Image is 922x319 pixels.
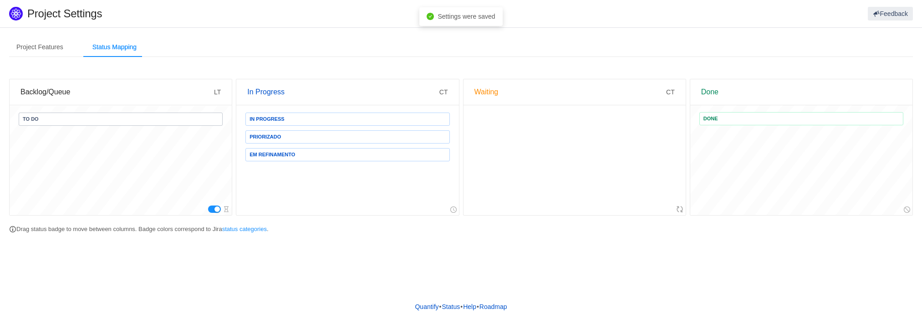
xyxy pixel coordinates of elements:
[250,117,284,122] span: In Progress
[474,79,667,105] div: Waiting
[214,88,221,96] span: LT
[442,300,461,314] a: Status
[250,134,281,139] span: Priorizado
[414,300,439,314] a: Quantify
[9,225,913,234] p: Drag status badge to move between columns. Badge colors correspond to Jira .
[868,7,913,21] button: Feedback
[477,303,479,310] span: •
[438,13,495,20] span: Settings were saved
[439,303,442,310] span: •
[27,7,551,21] h1: Project Settings
[9,7,23,21] img: Quantify
[250,152,295,157] span: Em refinamento
[703,116,718,121] span: Done
[85,37,144,57] div: Status Mapping
[427,13,434,20] i: icon: check-circle
[222,226,267,232] a: status categories
[439,88,448,96] span: CT
[20,79,214,105] div: Backlog/Queue
[701,79,902,105] div: Done
[450,206,457,213] i: icon: clock-circle
[9,37,71,57] div: Project Features
[463,300,477,314] a: Help
[666,88,675,96] span: CT
[223,206,229,212] i: icon: hourglass
[460,303,463,310] span: •
[904,206,910,213] i: icon: stop
[23,117,39,122] span: To Do
[479,300,508,314] a: Roadmap
[247,79,439,105] div: In Progress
